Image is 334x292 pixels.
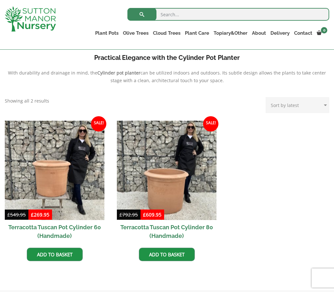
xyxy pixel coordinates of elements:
a: About [250,29,268,38]
span: £ [143,211,146,218]
a: Contact [292,29,315,38]
a: Plant Pots [93,29,121,38]
bdi: 269.95 [31,211,49,218]
img: Terracotta Tuscan Pot Cylinder 80 (Handmade) [117,121,216,220]
span: With durability and drainage in mind, the [8,70,97,76]
a: Sale! Terracotta Tuscan Pot Cylinder 60 (Handmade) [5,121,104,243]
span: £ [31,211,34,218]
a: Add to basket: “Terracotta Tuscan Pot Cylinder 80 (Handmade)” [139,248,195,261]
img: logo [5,6,56,32]
span: Sale! [91,116,106,132]
bdi: 609.95 [143,211,162,218]
span: can be utilized indoors and outdoors. Its subtle design allows the plants to take center stage wi... [110,70,326,83]
p: Showing all 2 results [5,97,49,105]
a: Plant Care [183,29,211,38]
a: Topiary&Other [211,29,250,38]
span: £ [119,211,122,218]
h2: Terracotta Tuscan Pot Cylinder 60 (Handmade) [5,220,104,243]
a: 0 [315,29,329,38]
bdi: 549.95 [7,211,26,218]
b: Practical Elegance with the Cylinder Pot Planter [94,54,240,61]
h2: Terracotta Tuscan Pot Cylinder 80 (Handmade) [117,220,216,243]
bdi: 792.95 [119,211,138,218]
span: £ [7,211,10,218]
b: Cylinder pot planter [97,70,140,76]
a: Olive Trees [121,29,151,38]
span: 0 [321,27,327,33]
a: Sale! Terracotta Tuscan Pot Cylinder 80 (Handmade) [117,121,216,243]
input: Search... [127,8,329,21]
select: Shop order [266,97,329,113]
a: Cloud Trees [151,29,183,38]
img: Terracotta Tuscan Pot Cylinder 60 (Handmade) [5,121,104,220]
a: Delivery [268,29,292,38]
a: Add to basket: “Terracotta Tuscan Pot Cylinder 60 (Handmade)” [27,248,83,261]
span: Sale! [203,116,218,132]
